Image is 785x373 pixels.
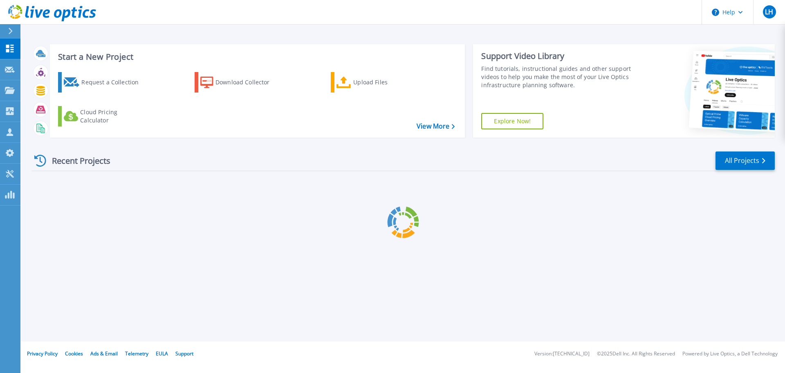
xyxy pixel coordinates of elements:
div: Download Collector [215,74,281,90]
a: Ads & Email [90,350,118,357]
a: Request a Collection [58,72,149,93]
a: Telemetry [125,350,148,357]
a: Privacy Policy [27,350,58,357]
a: Download Collector [195,72,286,93]
a: Upload Files [331,72,422,93]
a: View More [417,122,455,130]
a: EULA [156,350,168,357]
span: LH [765,9,773,15]
li: Version: [TECHNICAL_ID] [534,351,590,357]
div: Support Video Library [481,51,635,61]
a: Cloud Pricing Calculator [58,106,149,127]
li: Powered by Live Optics, a Dell Technology [682,351,778,357]
div: Cloud Pricing Calculator [80,108,146,124]
h3: Start a New Project [58,52,455,61]
div: Recent Projects [31,151,121,171]
div: Upload Files [353,74,419,90]
div: Find tutorials, instructional guides and other support videos to help you make the most of your L... [481,65,635,89]
a: Cookies [65,350,83,357]
div: Request a Collection [81,74,147,90]
a: Support [175,350,193,357]
a: All Projects [715,151,775,170]
a: Explore Now! [481,113,543,129]
li: © 2025 Dell Inc. All Rights Reserved [597,351,675,357]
